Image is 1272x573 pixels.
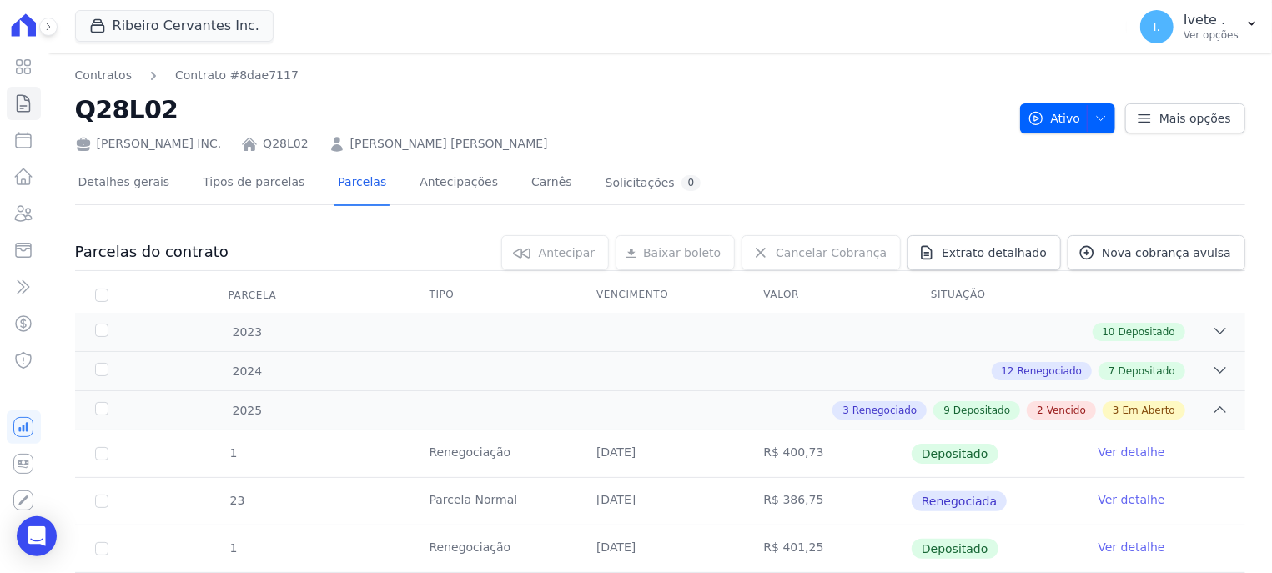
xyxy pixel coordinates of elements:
[576,278,743,313] th: Vencimento
[175,67,299,84] a: Contrato #8dae7117
[75,10,274,42] button: Ribeiro Cervantes Inc.
[410,525,576,572] td: Renegociação
[263,135,308,153] a: Q28L02
[907,235,1061,270] a: Extrato detalhado
[75,135,222,153] div: [PERSON_NAME] INC.
[1020,103,1116,133] button: Ativo
[943,403,950,418] span: 9
[75,162,173,206] a: Detalhes gerais
[576,478,743,525] td: [DATE]
[1119,364,1175,379] span: Depositado
[852,403,917,418] span: Renegociado
[229,541,238,555] span: 1
[528,162,576,206] a: Carnês
[606,175,701,191] div: Solicitações
[334,162,390,206] a: Parcelas
[416,162,501,206] a: Antecipações
[1068,235,1245,270] a: Nova cobrança avulsa
[75,67,299,84] nav: Breadcrumb
[1184,28,1239,42] p: Ver opções
[1102,244,1231,261] span: Nova cobrança avulsa
[1047,403,1086,418] span: Vencido
[1037,403,1043,418] span: 2
[1002,364,1014,379] span: 12
[229,446,238,460] span: 1
[199,162,308,206] a: Tipos de parcelas
[842,403,849,418] span: 3
[410,430,576,477] td: Renegociação
[1159,110,1231,127] span: Mais opções
[1123,403,1175,418] span: Em Aberto
[75,91,1007,128] h2: Q28L02
[1125,103,1245,133] a: Mais opções
[1028,103,1081,133] span: Ativo
[75,67,132,84] a: Contratos
[229,494,245,507] span: 23
[1018,364,1082,379] span: Renegociado
[410,478,576,525] td: Parcela Normal
[1103,324,1115,339] span: 10
[681,175,701,191] div: 0
[1099,491,1165,508] a: Ver detalhe
[602,162,705,206] a: Solicitações0
[209,279,297,312] div: Parcela
[1119,324,1175,339] span: Depositado
[75,242,229,262] h3: Parcelas do contrato
[95,495,108,508] input: Só é possível selecionar pagamentos em aberto
[953,403,1010,418] span: Depositado
[350,135,548,153] a: [PERSON_NAME] [PERSON_NAME]
[576,430,743,477] td: [DATE]
[576,525,743,572] td: [DATE]
[1154,21,1161,33] span: I.
[744,525,911,572] td: R$ 401,25
[911,278,1078,313] th: Situação
[410,278,576,313] th: Tipo
[1184,12,1239,28] p: Ivete .
[744,430,911,477] td: R$ 400,73
[75,67,1007,84] nav: Breadcrumb
[912,539,998,559] span: Depositado
[1109,364,1115,379] span: 7
[744,478,911,525] td: R$ 386,75
[1113,403,1119,418] span: 3
[17,516,57,556] div: Open Intercom Messenger
[942,244,1047,261] span: Extrato detalhado
[1099,539,1165,555] a: Ver detalhe
[744,278,911,313] th: Valor
[1099,444,1165,460] a: Ver detalhe
[1127,3,1272,50] button: I. Ivete . Ver opções
[912,444,998,464] span: Depositado
[95,542,108,555] input: Só é possível selecionar pagamentos em aberto
[912,491,1007,511] span: Renegociada
[95,447,108,460] input: Só é possível selecionar pagamentos em aberto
